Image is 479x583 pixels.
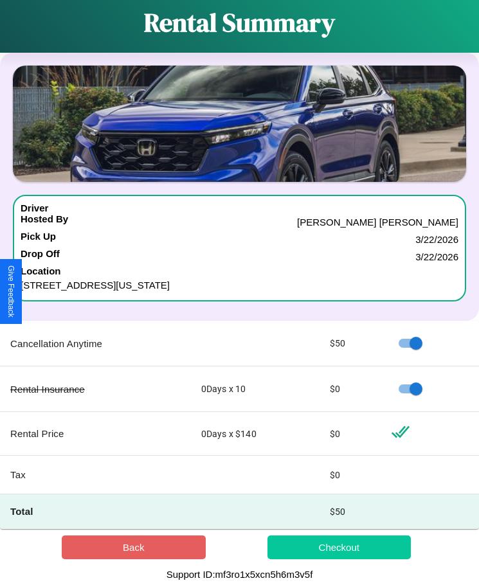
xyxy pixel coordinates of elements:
[167,566,313,583] p: Support ID: mf3ro1x5xcn5h6m3v5f
[320,412,381,456] td: $ 0
[21,231,56,248] h4: Pick Up
[415,231,458,248] p: 3 / 22 / 2026
[191,412,320,456] td: 0 Days x $ 140
[21,276,458,294] p: [STREET_ADDRESS][US_STATE]
[21,202,48,213] h4: Driver
[320,321,381,366] td: $ 50
[297,213,458,231] p: [PERSON_NAME] [PERSON_NAME]
[10,381,181,398] p: Rental Insurance
[191,366,320,412] td: 0 Days x 10
[320,494,381,529] td: $ 50
[21,248,60,265] h4: Drop Off
[320,456,381,494] td: $ 0
[320,366,381,412] td: $ 0
[415,248,458,265] p: 3 / 22 / 2026
[10,505,181,518] h4: Total
[10,335,181,352] p: Cancellation Anytime
[144,5,335,40] h1: Rental Summary
[6,265,15,318] div: Give Feedback
[267,535,411,559] button: Checkout
[10,466,181,483] p: Tax
[21,213,68,231] h4: Hosted By
[21,265,458,276] h4: Location
[62,535,206,559] button: Back
[10,425,181,442] p: Rental Price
